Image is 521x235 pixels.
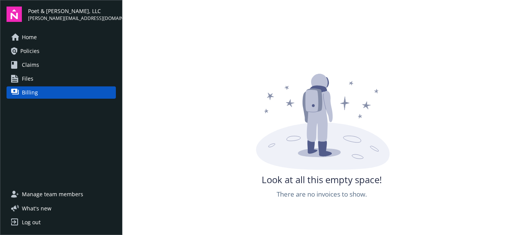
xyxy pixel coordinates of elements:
[7,31,116,43] a: Home
[22,59,39,71] span: Claims
[28,7,116,15] span: Poet & [PERSON_NAME], LLC
[28,15,116,22] span: [PERSON_NAME][EMAIL_ADDRESS][DOMAIN_NAME]
[7,86,116,99] a: Billing
[7,59,116,71] a: Claims
[22,73,33,85] span: Files
[7,7,22,22] img: navigator-logo.svg
[7,73,116,85] a: Files
[20,45,40,57] span: Policies
[22,31,37,43] span: Home
[28,7,116,22] button: Poet & [PERSON_NAME], LLC[PERSON_NAME][EMAIL_ADDRESS][DOMAIN_NAME]
[22,86,38,99] span: Billing
[7,45,116,57] a: Policies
